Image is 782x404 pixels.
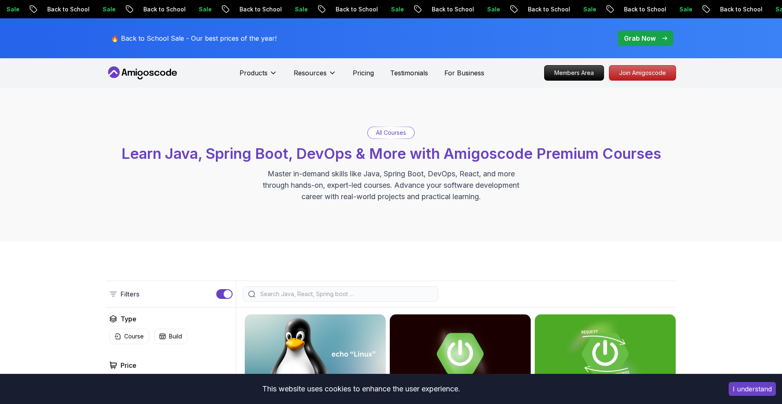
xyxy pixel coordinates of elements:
[121,360,136,370] h2: Price
[74,5,100,13] p: Sale
[353,68,374,78] a: Pricing
[6,380,716,398] div: This website uses cookies to enhance the user experience.
[390,68,428,78] a: Testimonials
[115,5,170,13] p: Back to School
[390,314,531,393] img: Advanced Spring Boot card
[121,145,661,162] span: Learn Java, Spring Boot, DevOps & More with Amigoscode Premium Courses
[109,329,149,344] button: Course
[609,65,676,81] a: Join Amigoscode
[729,382,776,396] button: Accept cookies
[266,5,292,13] p: Sale
[403,5,459,13] p: Back to School
[245,314,386,393] img: Linux Fundamentals card
[294,68,336,84] button: Resources
[170,5,196,13] p: Sale
[535,314,676,393] img: Building APIs with Spring Boot card
[609,66,676,80] p: Join Amigoscode
[651,5,677,13] p: Sale
[254,168,528,202] p: Master in-demand skills like Java, Spring Boot, DevOps, React, and more through hands-on, expert-...
[239,68,268,78] p: Products
[692,5,747,13] p: Back to School
[624,33,656,43] p: Grab Now
[307,5,362,13] p: Back to School
[239,68,277,84] button: Products
[111,33,277,43] p: 🔥 Back to School Sale - Our best prices of the year!
[459,5,485,13] p: Sale
[169,332,182,340] p: Build
[124,332,144,340] p: Course
[19,5,74,13] p: Back to School
[362,5,389,13] p: Sale
[747,5,773,13] p: Sale
[121,289,139,299] p: Filters
[259,290,433,298] input: Search Java, React, Spring boot ...
[154,329,187,344] button: Build
[294,68,327,78] p: Resources
[211,5,266,13] p: Back to School
[499,5,555,13] p: Back to School
[376,129,406,137] p: All Courses
[444,68,484,78] a: For Business
[595,5,651,13] p: Back to School
[121,314,136,324] h2: Type
[555,5,581,13] p: Sale
[544,65,604,81] a: Members Area
[545,66,604,80] p: Members Area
